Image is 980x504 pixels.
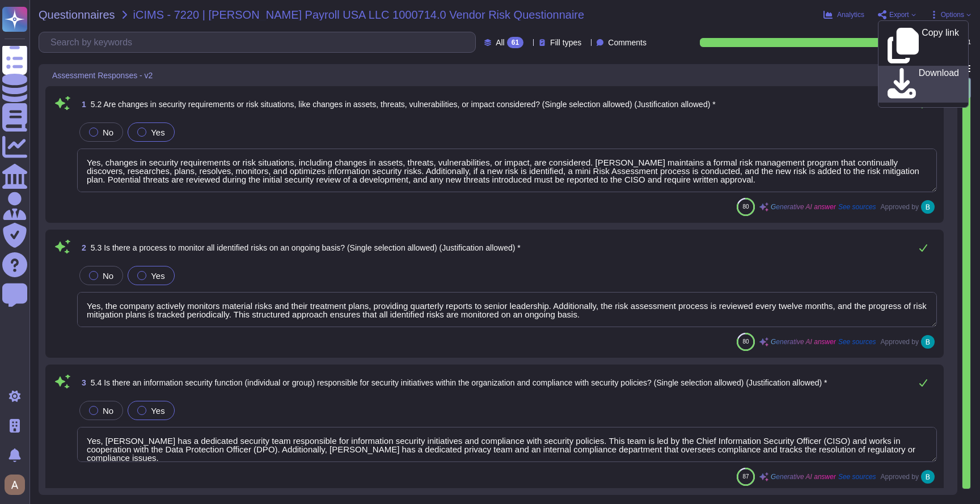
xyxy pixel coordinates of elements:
[881,473,919,480] span: Approved by
[878,26,968,66] a: Copy link
[921,200,935,214] img: user
[151,128,164,137] span: Yes
[771,204,836,210] span: Generative AI answer
[550,39,581,46] span: Fill types
[742,204,749,210] span: 80
[742,338,749,345] span: 80
[608,39,647,46] span: Comments
[921,470,935,484] img: user
[742,473,749,480] span: 87
[103,271,113,281] span: No
[837,11,864,18] span: Analytics
[496,39,505,46] span: All
[881,204,919,210] span: Approved by
[771,338,836,345] span: Generative AI answer
[507,37,523,48] div: 61
[2,472,33,497] button: user
[103,128,113,137] span: No
[922,28,959,63] p: Copy link
[941,11,964,18] span: Options
[5,475,25,495] img: user
[103,406,113,416] span: No
[838,338,876,345] span: See sources
[77,244,86,252] span: 2
[91,243,521,252] span: 5.3 Is there a process to monitor all identified risks on an ongoing basis? (Single selection all...
[39,9,115,20] span: Questionnaires
[771,473,836,480] span: Generative AI answer
[91,378,827,387] span: 5.4 Is there an information security function (individual or group) responsible for security init...
[881,338,919,345] span: Approved by
[91,100,716,109] span: 5.2 Are changes in security requirements or risk situations, like changes in assets, threats, vul...
[77,149,937,192] textarea: Yes, changes in security requirements or risk situations, including changes in assets, threats, v...
[919,69,959,100] p: Download
[889,11,909,18] span: Export
[878,66,968,103] a: Download
[52,71,153,79] span: Assessment Responses - v2
[823,10,864,19] button: Analytics
[77,100,86,108] span: 1
[133,9,585,20] span: iCIMS - 7220 | [PERSON_NAME] Payroll USA LLC 1000714.0 Vendor Risk Questionnaire
[921,335,935,349] img: user
[151,406,164,416] span: Yes
[838,204,876,210] span: See sources
[151,271,164,281] span: Yes
[45,32,475,52] input: Search by keywords
[77,379,86,387] span: 3
[838,473,876,480] span: See sources
[77,427,937,462] textarea: Yes, [PERSON_NAME] has a dedicated security team responsible for information security initiatives...
[77,292,937,327] textarea: Yes, the company actively monitors material risks and their treatment plans, providing quarterly ...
